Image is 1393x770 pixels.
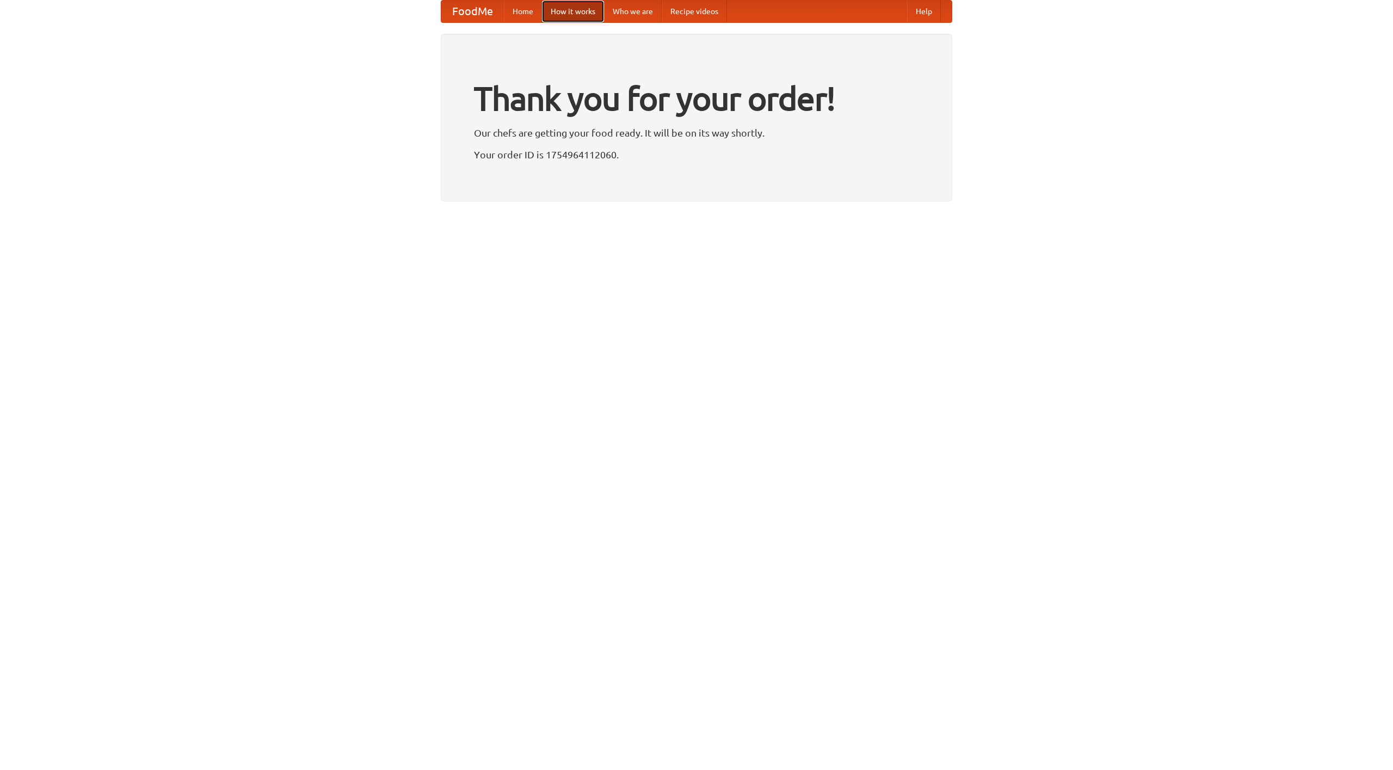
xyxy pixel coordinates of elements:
[604,1,662,22] a: Who we are
[907,1,941,22] a: Help
[441,1,504,22] a: FoodMe
[474,146,919,163] p: Your order ID is 1754964112060.
[474,125,919,141] p: Our chefs are getting your food ready. It will be on its way shortly.
[504,1,542,22] a: Home
[542,1,604,22] a: How it works
[662,1,727,22] a: Recipe videos
[474,72,919,125] h1: Thank you for your order!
